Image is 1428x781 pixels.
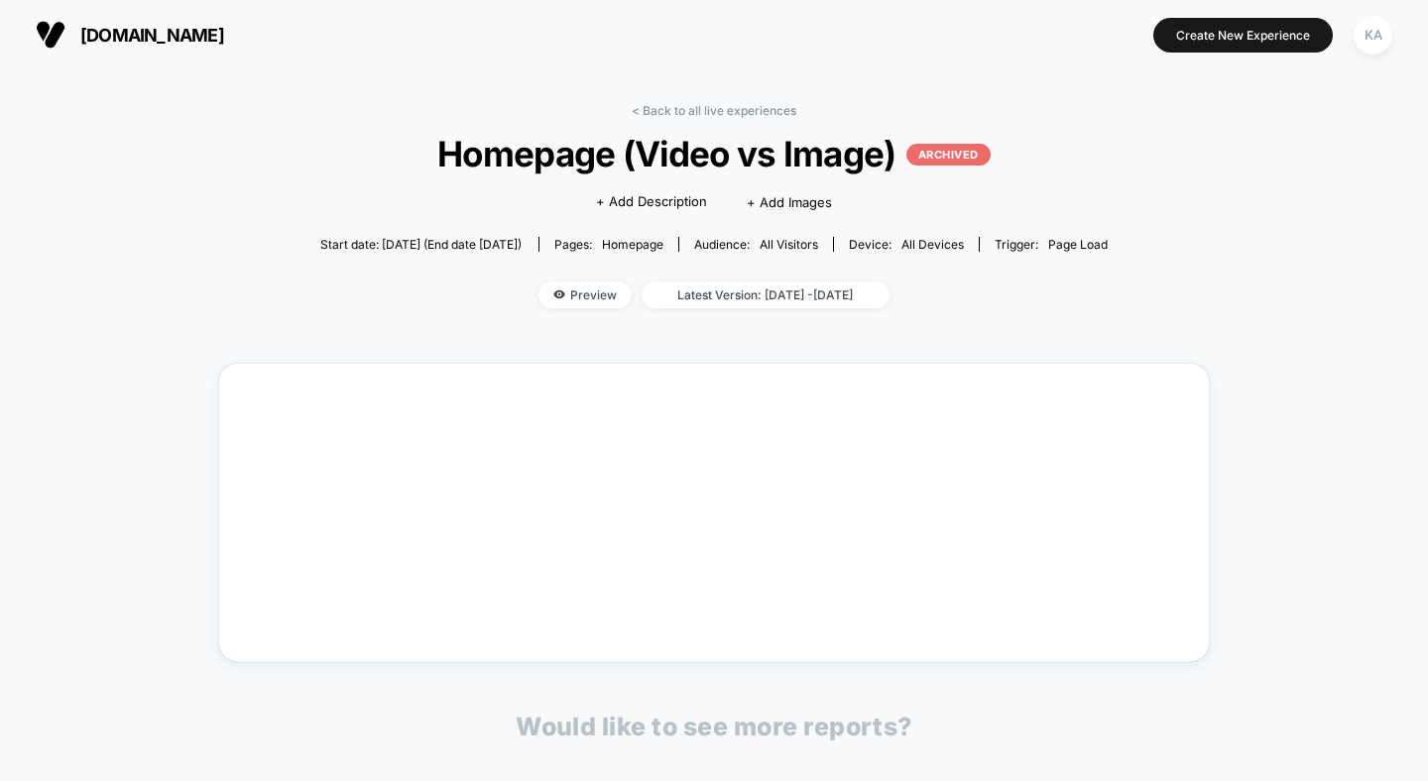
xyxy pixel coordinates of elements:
span: Latest Version: [DATE] - [DATE] [642,281,890,308]
span: + Add Description [596,192,707,212]
span: Preview [538,281,632,308]
span: Start date: [DATE] (End date [DATE]) [320,237,522,252]
button: [DOMAIN_NAME] [30,19,230,51]
span: Device: [833,237,979,252]
span: All Visitors [760,237,818,252]
span: + Add Images [747,194,832,210]
button: Create New Experience [1153,18,1333,53]
button: KA [1348,15,1398,56]
a: < Back to all live experiences [632,103,796,118]
div: Audience: [694,237,818,252]
p: Would like to see more reports? [516,712,912,741]
span: Page Load [1048,237,1108,252]
p: ARCHIVED [906,144,991,166]
span: Homepage (Video vs Image) [359,133,1068,174]
span: all devices [901,237,964,252]
div: Pages: [554,237,663,252]
div: Trigger: [995,237,1108,252]
img: Visually logo [36,20,65,50]
div: KA [1354,16,1392,55]
span: [DOMAIN_NAME] [80,25,224,46]
span: homepage [602,237,663,252]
